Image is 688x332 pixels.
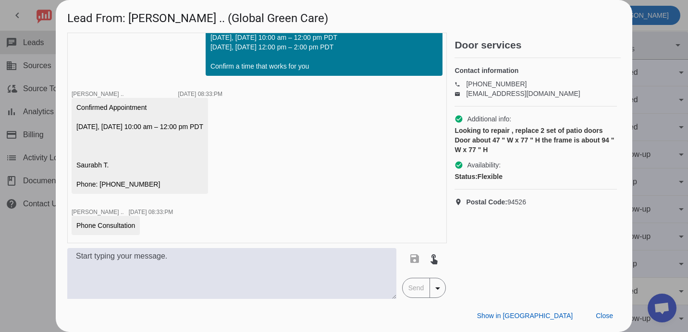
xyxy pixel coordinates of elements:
strong: Status: [455,173,477,180]
a: [EMAIL_ADDRESS][DOMAIN_NAME] [466,90,580,97]
h4: Contact information [455,66,617,75]
mat-icon: location_on [455,198,466,206]
mat-icon: check_circle [455,115,463,123]
div: [DATE] 08:33:PM [129,209,173,215]
strong: Postal Code: [466,198,507,206]
span: [PERSON_NAME] .. [72,209,124,215]
mat-icon: check_circle [455,161,463,169]
span: Availability: [467,160,501,170]
button: Show in [GEOGRAPHIC_DATA] [469,307,580,324]
span: Show in [GEOGRAPHIC_DATA] [477,312,573,320]
span: [PERSON_NAME] .. [72,91,124,97]
mat-icon: email [455,91,466,96]
div: Looking to repair , replace 2 set of patio doors Door about 47 " W x 77 " H the frame is about 94... [455,126,617,154]
mat-icon: phone [455,82,466,86]
span: 94526 [466,197,526,207]
mat-icon: arrow_drop_down [432,283,443,294]
a: [PHONE_NUMBER] [466,80,527,88]
h2: Door services [455,40,621,50]
div: [DATE] 08:33:PM [178,91,222,97]
div: Flexible [455,172,617,181]
div: Confirmed Appointment [DATE], [DATE] 10:00 am – 12:00 pm PDT Saurabh T. Phone: [PHONE_NUMBER] [76,103,203,189]
div: Phone Consultation [76,221,135,230]
mat-icon: touch_app [428,253,440,264]
span: Close [596,312,613,320]
button: Close [588,307,621,324]
span: Additional info: [467,114,511,124]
